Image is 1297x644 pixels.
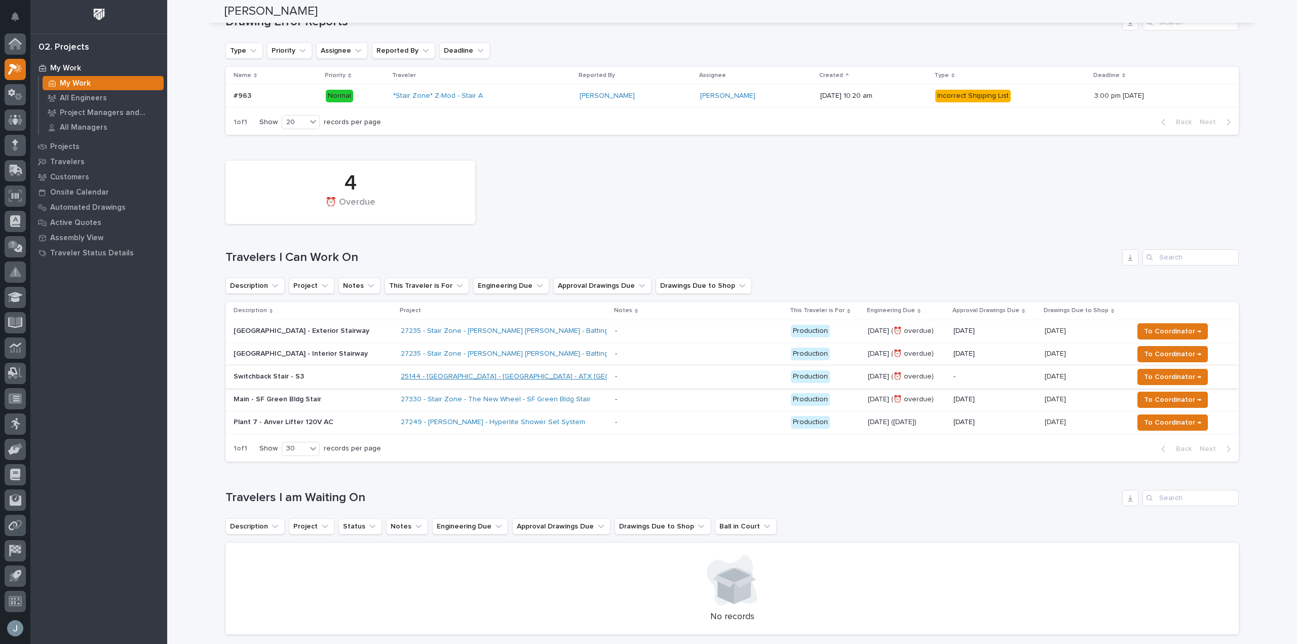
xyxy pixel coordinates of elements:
[326,90,353,102] div: Normal
[30,169,167,184] a: Customers
[30,215,167,230] a: Active Quotes
[60,79,91,88] p: My Work
[1144,325,1201,337] span: To Coordinator →
[234,327,393,335] p: [GEOGRAPHIC_DATA] - Exterior Stairway
[234,395,393,404] p: Main - SF Green Bldg Stair
[791,370,830,383] div: Production
[234,372,393,381] p: Switchback Stair - S3
[372,43,435,59] button: Reported By
[1200,118,1222,127] span: Next
[259,444,278,453] p: Show
[1045,370,1068,381] p: [DATE]
[1153,118,1196,127] button: Back
[868,350,945,358] p: [DATE] (⏰ overdue)
[791,393,830,406] div: Production
[401,372,664,381] a: 25144 - [GEOGRAPHIC_DATA] - [GEOGRAPHIC_DATA] - ATX [GEOGRAPHIC_DATA]
[790,305,845,316] p: This Traveler is For
[50,249,134,258] p: Traveler Status Details
[234,305,267,316] p: Description
[225,436,255,461] p: 1 of 1
[60,123,107,132] p: All Managers
[615,395,617,404] div: -
[259,118,278,127] p: Show
[1196,118,1239,127] button: Next
[1144,394,1201,406] span: To Coordinator →
[392,70,416,81] p: Traveler
[1045,348,1068,358] p: [DATE]
[234,418,393,427] p: Plant 7 - Anver Lifter 120V AC
[225,278,285,294] button: Description
[1144,416,1201,429] span: To Coordinator →
[953,395,1037,404] p: [DATE]
[225,388,1239,411] tr: Main - SF Green Bldg Stair27330 - Stair Zone - The New Wheel - SF Green Bldg Stair - Production[D...
[325,70,346,81] p: Priority
[1045,393,1068,404] p: [DATE]
[615,350,617,358] div: -
[791,348,830,360] div: Production
[791,416,830,429] div: Production
[225,518,285,535] button: Description
[234,90,253,100] p: #963
[401,350,648,358] a: 27235 - Stair Zone - [PERSON_NAME] [PERSON_NAME] - Batting Cage Stairs
[224,4,318,19] h2: [PERSON_NAME]
[473,278,549,294] button: Engineering Due
[1137,346,1208,362] button: To Coordinator →
[579,70,615,81] p: Reported By
[234,350,393,358] p: [GEOGRAPHIC_DATA] - Interior Stairway
[60,94,107,103] p: All Engineers
[953,372,1037,381] p: -
[615,418,617,427] div: -
[39,42,89,53] div: 02. Projects
[1200,444,1222,453] span: Next
[1170,118,1192,127] span: Back
[225,343,1239,365] tr: [GEOGRAPHIC_DATA] - Interior Stairway27235 - Stair Zone - [PERSON_NAME] [PERSON_NAME] - Batting C...
[243,171,458,196] div: 4
[1144,371,1201,383] span: To Coordinator →
[5,618,26,639] button: users-avatar
[30,245,167,260] a: Traveler Status Details
[401,395,591,404] a: 27330 - Stair Zone - The New Wheel - SF Green Bldg Stair
[791,325,830,337] div: Production
[615,327,617,335] div: -
[324,118,381,127] p: records per page
[868,395,945,404] p: [DATE] (⏰ overdue)
[289,278,334,294] button: Project
[953,350,1037,358] p: [DATE]
[324,444,381,453] p: records per page
[385,278,469,294] button: This Traveler is For
[13,12,26,28] div: Notifications
[553,278,652,294] button: Approval Drawings Due
[225,250,1118,265] h1: Travelers I Can Work On
[30,230,167,245] a: Assembly View
[1094,90,1146,100] p: 3:00 pm [DATE]
[50,203,126,212] p: Automated Drawings
[393,92,483,100] a: *Stair Zone* Z-Mod - Stair A
[30,139,167,154] a: Projects
[1142,490,1239,506] input: Search
[952,305,1019,316] p: Approval Drawings Due
[267,43,312,59] button: Priority
[400,305,421,316] p: Project
[50,64,81,73] p: My Work
[225,43,263,59] button: Type
[234,70,251,81] p: Name
[316,43,368,59] button: Assignee
[282,117,307,128] div: 20
[580,92,635,100] a: [PERSON_NAME]
[1093,70,1120,81] p: Deadline
[868,327,945,335] p: [DATE] (⏰ overdue)
[225,320,1239,343] tr: [GEOGRAPHIC_DATA] - Exterior Stairway27235 - Stair Zone - [PERSON_NAME] [PERSON_NAME] - Batting C...
[1144,348,1201,360] span: To Coordinator →
[39,120,167,134] a: All Managers
[868,418,945,427] p: [DATE] ([DATE])
[432,518,508,535] button: Engineering Due
[60,108,160,118] p: Project Managers and Engineers
[1142,249,1239,266] input: Search
[5,6,26,27] button: Notifications
[50,234,103,243] p: Assembly View
[512,518,611,535] button: Approval Drawings Due
[820,92,927,100] p: [DATE] 10:20 am
[1044,305,1109,316] p: Drawings Due to Shop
